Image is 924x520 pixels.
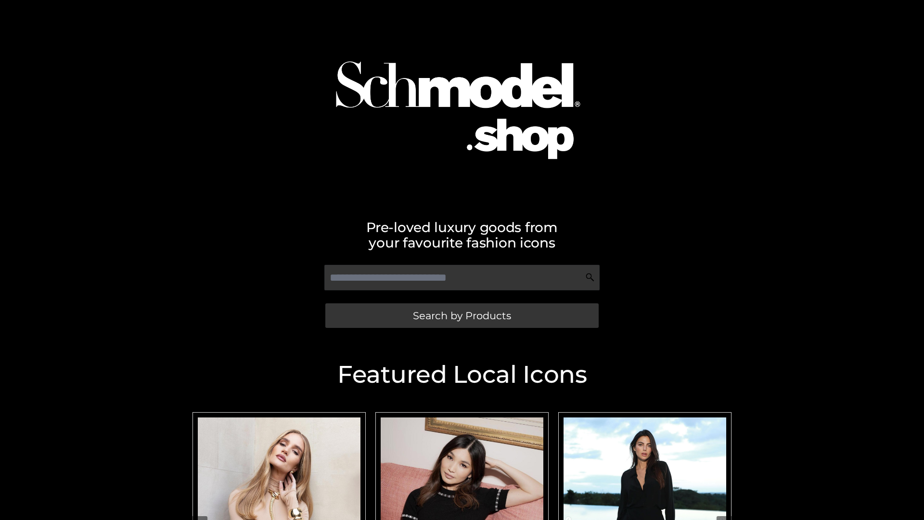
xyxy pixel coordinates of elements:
a: Search by Products [325,303,599,328]
h2: Pre-loved luxury goods from your favourite fashion icons [188,220,736,250]
h2: Featured Local Icons​ [188,363,736,387]
span: Search by Products [413,311,511,321]
img: Search Icon [585,273,595,282]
